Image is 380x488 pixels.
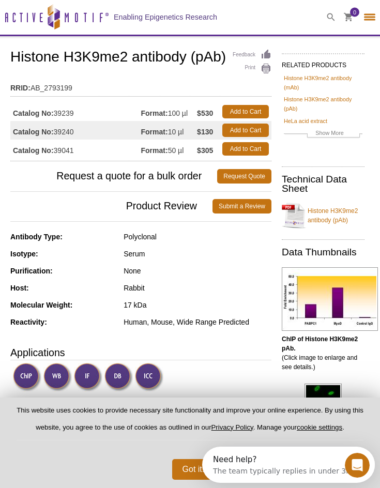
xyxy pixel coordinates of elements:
[217,169,271,184] a: Request Quote
[222,105,269,118] a: Add to Cart
[114,12,217,22] h2: Enabling Epigenetics Research
[10,250,38,258] strong: Isotype:
[124,266,271,276] div: None
[141,109,168,118] strong: Format:
[282,335,358,352] b: ChIP of Histone H3K9me2 pAb.
[124,249,271,258] div: Serum
[10,284,29,292] strong: Host:
[353,8,356,17] span: 0
[10,121,141,140] td: 39240
[74,363,102,391] img: Immunofluorescence Validated
[104,363,133,391] img: Dot Blot Validated
[197,127,213,136] strong: $130
[282,53,364,72] h2: RELATED PRODUCTS
[10,301,72,309] strong: Molecular Weight:
[10,318,47,326] strong: Reactivity:
[10,169,217,184] span: Request a quote for a bulk order
[212,199,271,213] a: Submit a Review
[284,73,362,92] a: Histone H3K9me2 antibody (mAb)
[10,102,141,121] td: 39239
[141,146,168,155] strong: Format:
[282,334,364,372] p: (Click image to enlarge and see details.)
[284,116,327,126] a: HeLa acid extract
[141,121,197,140] td: 10 µl
[13,363,41,391] img: ChIP Validated
[222,142,269,156] a: Add to Cart
[141,140,197,158] td: 50 µl
[141,127,168,136] strong: Format:
[141,102,197,121] td: 100 µl
[222,124,269,137] a: Add to Cart
[10,77,271,94] td: AB_2793199
[233,63,271,74] a: Print
[282,248,364,257] h2: Data Thumbnails
[282,175,364,193] h2: Technical Data Sheet
[10,345,271,360] h3: Applications
[10,49,271,67] h1: Histone H3K9me2 antibody (pAb)
[17,406,363,440] p: This website uses cookies to provide necessary site functionality and improve your online experie...
[124,283,271,293] div: Rabbit
[43,363,72,391] img: Western Blot Validated
[124,317,271,327] div: Human, Mouse, Wide Range Predicted
[13,127,54,136] strong: Catalog No:
[11,9,151,17] div: Need help?
[202,447,375,483] iframe: Intercom live chat discovery launcher
[211,423,253,431] a: Privacy Policy
[124,232,271,241] div: Polyclonal
[13,109,54,118] strong: Catalog No:
[282,200,364,231] a: Histone H3K9me2 antibody (pAb)
[282,267,378,331] img: Histone H3K9me2 antibody (pAb) tested by ChIP.
[305,384,342,464] img: Histone H3K9me2 antibody (pAb) tested by immunofluorescence.
[124,300,271,310] div: 17 kDa
[233,49,271,60] a: Feedback
[197,146,213,155] strong: $305
[10,83,31,93] strong: RRID:
[284,128,362,140] a: Show More
[10,199,212,213] span: Product Review
[197,109,213,118] strong: $530
[344,13,353,24] a: 0
[10,140,141,158] td: 39041
[284,95,362,113] a: Histone H3K9me2 antibody (pAb)
[11,17,151,28] div: The team typically replies in under 3m
[135,363,163,391] img: Immunocytochemistry Validated
[297,423,342,431] button: cookie settings
[172,459,215,480] button: Got it!
[13,146,54,155] strong: Catalog No:
[10,267,53,275] strong: Purification:
[4,4,181,33] div: Open Intercom Messenger
[345,453,370,478] iframe: Intercom live chat
[10,233,63,241] strong: Antibody Type:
